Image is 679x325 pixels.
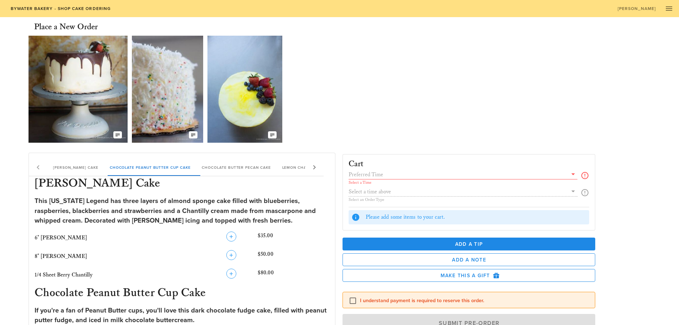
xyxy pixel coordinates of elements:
input: Preferred Time [349,170,568,179]
h3: [PERSON_NAME] Cake [33,176,331,192]
a: Bywater Bakery - Shop Cake Ordering [6,4,115,14]
h3: Chocolate Peanut Butter Cup Cake [33,286,331,301]
div: Lemon Chantilly Cake [277,159,338,176]
button: Make this a Gift [343,269,596,282]
img: vfgkldhn9pjhkwzhnerr.webp [207,36,282,143]
h3: Place a New Order [34,21,98,33]
span: Bywater Bakery - Shop Cake Ordering [10,6,111,11]
button: Add a Note [343,253,596,266]
div: $50.00 [256,249,331,264]
div: This [US_STATE] Legend has three layers of almond sponge cake filled with blueberries, raspberrie... [35,196,329,226]
div: Chocolate Peanut Butter Cup Cake [104,159,196,176]
span: Add a Note [349,257,590,263]
h3: Cart [349,160,364,168]
img: adomffm5ftbblbfbeqkk.jpg [29,36,128,143]
div: Select a Time [349,181,578,185]
span: Make this a Gift [349,272,590,279]
img: qzl0ivbhpoir5jt3lnxe.jpg [132,36,203,143]
span: Add a Tip [348,241,590,247]
label: I understand payment is required to reserve this order. [360,297,590,304]
span: 8" [PERSON_NAME] [35,253,87,260]
div: $35.00 [256,230,331,246]
div: $80.00 [256,267,331,283]
div: Please add some items to your cart. [366,213,587,221]
span: 1/4 Sheet Berry Chantilly [35,271,93,278]
div: Chocolate Butter Pecan Cake [196,159,276,176]
div: [PERSON_NAME] Cake [47,159,104,176]
span: [PERSON_NAME] [617,6,656,11]
a: [PERSON_NAME] [613,4,660,14]
button: Add a Tip [343,238,596,250]
span: 6" [PERSON_NAME] [35,234,87,241]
